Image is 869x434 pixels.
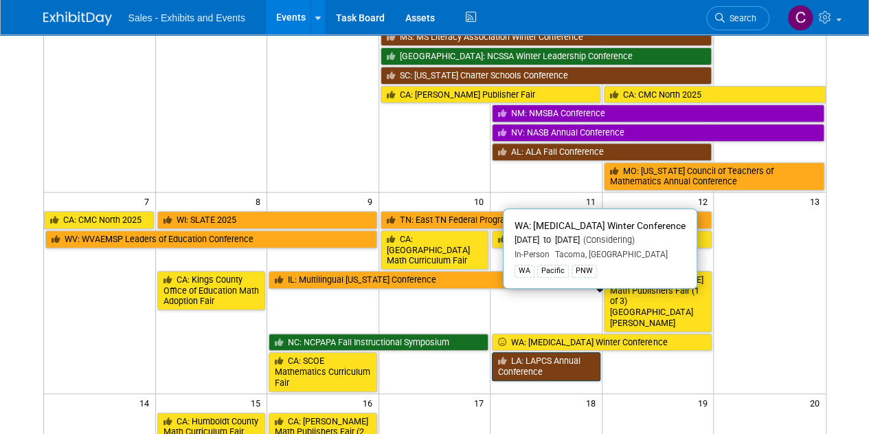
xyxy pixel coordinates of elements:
a: NV: NASB Annual Conference [492,124,824,142]
a: CA: Kern County Instructional Materials Fair [492,230,712,248]
div: WA [515,265,534,277]
a: TN: East TN Federal Programs Conference [381,211,712,229]
span: 10 [473,193,490,210]
span: 15 [249,394,267,411]
span: Tacoma, [GEOGRAPHIC_DATA] [550,250,668,259]
span: WA: [MEDICAL_DATA] Winter Conference [515,220,686,231]
a: MS: MS Literacy Association Winter Conference [381,28,712,46]
span: 19 [696,394,713,411]
a: CA: [GEOGRAPHIC_DATA] Math Curriculum Fair [381,230,489,270]
a: MO: [US_STATE] Council of Teachers of Mathematics Annual Conference [604,162,824,191]
a: SC: [US_STATE] Charter Schools Conference [381,67,712,85]
a: CA: CMC North 2025 [604,86,826,104]
span: 16 [361,394,379,411]
span: 11 [585,193,602,210]
a: CA: [PERSON_NAME] Publisher Fair [381,86,600,104]
span: 13 [809,193,826,210]
span: 7 [143,193,155,210]
span: Sales - Exhibits and Events [128,12,245,23]
span: 9 [366,193,379,210]
a: IL: Multilingual [US_STATE] Conference [269,271,600,289]
a: NM: NMSBA Conference [492,105,824,122]
a: Search [706,6,769,30]
span: (Considering) [580,235,635,245]
span: Search [725,13,756,23]
img: ExhibitDay [43,12,112,25]
div: PNW [572,265,597,277]
span: 17 [473,394,490,411]
a: [GEOGRAPHIC_DATA]: NCSSA Winter Leadership Conference [381,47,712,65]
a: CA: CMC North 2025 [44,211,154,229]
a: LA: LAPCS Annual Conference [492,352,600,380]
a: AL: ALA Fall Conference [492,143,712,161]
a: CA: Kings County Office of Education Math Adoption Fair [157,271,266,310]
a: NC: NCPAPA Fall Instructional Symposium [269,334,488,351]
span: 14 [138,394,155,411]
div: Pacific [537,265,569,277]
div: [DATE] to [DATE] [515,235,686,246]
a: WV: WVAEMSP Leaders of Education Conference [45,230,377,248]
span: 8 [254,193,267,210]
a: CA: [PERSON_NAME] Math Publishers Fair (1 of 3) [GEOGRAPHIC_DATA][PERSON_NAME] [604,271,712,332]
span: 12 [696,193,713,210]
span: 20 [809,394,826,411]
img: Christine Lurz [787,5,813,31]
span: In-Person [515,250,550,259]
span: 18 [585,394,602,411]
a: CA: SCOE Mathematics Curriculum Fair [269,352,377,391]
a: WA: [MEDICAL_DATA] Winter Conference [492,334,712,351]
a: WI: SLATE 2025 [157,211,377,229]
